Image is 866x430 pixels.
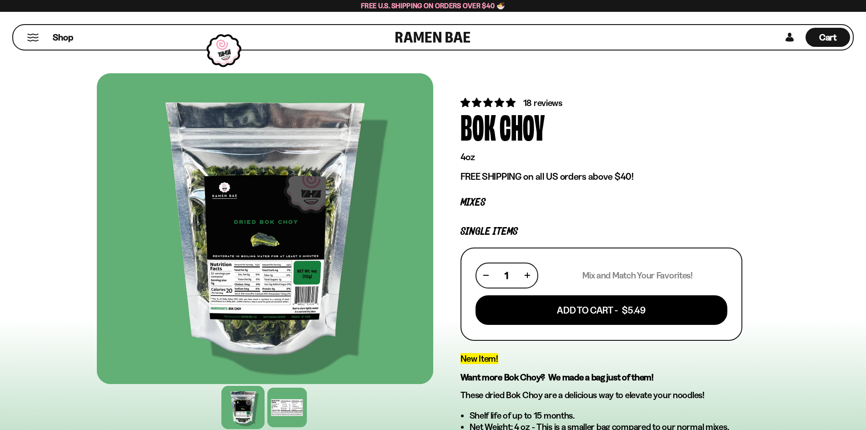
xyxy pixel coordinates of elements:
p: These dried Bok Choy are a delicious way to elevate your noodles! [461,390,742,401]
div: Cart [806,25,850,50]
div: Bok [461,109,496,143]
a: Shop [53,28,73,47]
p: Mixes [461,198,742,207]
span: Free U.S. Shipping on Orders over $40 🍜 [361,1,505,10]
p: Mix and Match Your Favorites! [582,270,693,281]
p: Single Items [461,228,742,236]
span: 4.83 stars [461,97,517,108]
span: 18 reviews [523,97,562,108]
div: Choy [500,109,545,143]
button: Add To Cart - $5.49 [476,295,727,325]
span: New Item! [461,353,498,364]
span: 1 [505,270,508,281]
button: Mobile Menu Trigger [27,34,39,41]
p: FREE SHIPPING on all US orders above $40! [461,171,742,182]
span: Shop [53,31,73,44]
li: Shelf life of up to 15 months. [470,410,742,421]
p: 4oz [461,151,742,163]
span: Cart [819,32,837,43]
strong: Want more Bok Choy? We made a bag just of them! [461,372,654,383]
